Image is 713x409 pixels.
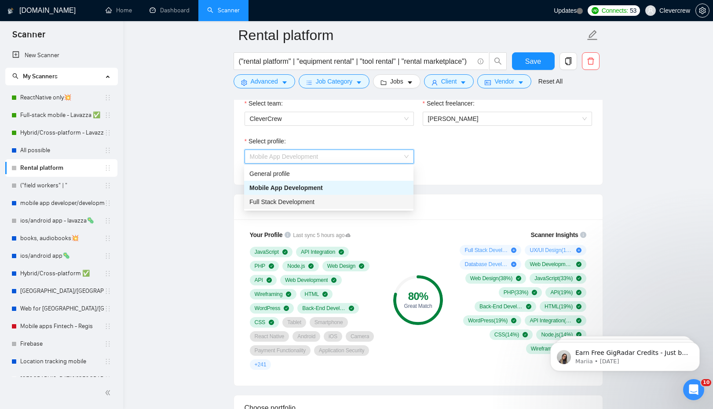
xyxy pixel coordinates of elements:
li: Sweden/Germany [5,282,117,300]
span: check-circle [282,249,288,255]
span: holder [104,323,111,330]
span: holder [104,112,111,119]
a: All possible [20,142,104,159]
span: 10 [701,379,711,386]
a: Location tracking mobile [20,353,104,370]
a: Web for [GEOGRAPHIC_DATA]/[GEOGRAPHIC_DATA] [20,300,104,318]
span: holder [104,270,111,277]
span: user [431,79,438,86]
span: Camera [351,333,369,340]
span: check-circle [576,262,581,267]
a: setting [695,7,709,14]
span: info-circle [580,232,586,238]
span: + 241 [255,361,267,368]
span: caret-down [407,79,413,86]
span: Web Design [327,263,356,270]
span: Last sync 5 hours ago [293,231,351,240]
span: bars [306,79,312,86]
button: search [489,52,507,70]
span: Tablet [287,319,301,326]
span: Save [525,56,541,67]
span: check-circle [523,332,528,337]
span: Back-End Development [302,305,345,312]
span: holder [104,376,111,383]
span: setting [241,79,247,86]
span: check-circle [331,278,336,283]
span: double-left [105,388,113,397]
span: PHP ( 33 %) [504,289,528,296]
button: barsJob Categorycaret-down [299,74,369,88]
span: holder [104,217,111,224]
a: ios/android app🦠 [20,247,104,265]
span: check-circle [511,318,516,323]
span: WordPress ( 19 %) [468,317,508,324]
span: holder [104,164,111,172]
span: check-circle [308,263,314,269]
span: check-circle [269,320,274,325]
img: upwork-logo.png [592,7,599,14]
span: Scanner Insights [530,232,578,238]
span: Web Design ( 38 %) [470,275,512,282]
input: Scanner name... [238,24,585,46]
span: CSS ( 14 %) [494,331,519,338]
a: [GEOGRAPHIC_DATA]/[GEOGRAPHIC_DATA] [20,282,104,300]
span: search [490,57,506,65]
label: Select team: [245,99,283,108]
li: Web for Sweden/Germany [5,300,117,318]
a: Firebase [20,335,104,353]
li: Hybrid/Cross-platform ✅ [5,265,117,282]
button: delete [582,52,600,70]
button: Save [512,52,555,70]
span: Full Stack Development ( 48 %) [464,247,508,254]
span: holder [104,288,111,295]
li: Mobile apps Fintech - Regis [5,318,117,335]
span: Smartphone [314,319,343,326]
span: API Integration [301,248,335,256]
div: Great Match [393,303,443,309]
span: Your Profile [250,231,283,238]
span: user [647,7,654,14]
li: Hybrid/Cross-platform - Lavazza ✅ [5,124,117,142]
span: holder [104,358,111,365]
span: idcard [485,79,491,86]
span: plus-circle [511,248,516,253]
li: books, audiobooks💥 [5,230,117,247]
span: holder [104,182,111,189]
span: caret-down [356,79,362,86]
span: Back-End Development ( 19 %) [479,303,523,310]
iframe: Intercom notifications message [537,324,713,385]
span: info-circle [478,58,483,64]
a: Hybrid/Cross-platform ✅ [20,265,104,282]
span: holder [104,252,111,259]
span: HTML ( 19 %) [545,303,573,310]
span: JavaScript ( 33 %) [534,275,573,282]
span: Wireframing ( 14 %) [531,345,573,352]
label: Select freelancer: [423,99,475,108]
span: check-circle [286,292,291,297]
span: edit [587,29,598,41]
span: holder [104,235,111,242]
span: Node.js [287,263,305,270]
span: check-circle [269,263,274,269]
span: JavaScript [255,248,279,256]
span: check-circle [349,306,354,311]
a: Rental platform [20,159,104,177]
li: New Scanner [5,47,117,64]
span: CSS [255,319,266,326]
span: Updates [554,7,577,14]
span: check-circle [526,304,531,309]
a: mobile app developer/development📲 [20,194,104,212]
span: check-circle [359,263,364,269]
li: Firebase [5,335,117,353]
span: holder [104,200,111,207]
span: Mobile App Development [249,184,323,191]
span: check-circle [576,304,581,309]
span: info-circle [285,232,291,238]
span: Database Development ( 10 %) [464,261,508,268]
span: Mobile App Development [250,153,318,160]
span: Select profile: [249,136,286,146]
span: UX/UI Design ( 14 %) [530,247,573,254]
div: General profile [244,167,413,181]
a: ("field workers" | " [20,177,104,194]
